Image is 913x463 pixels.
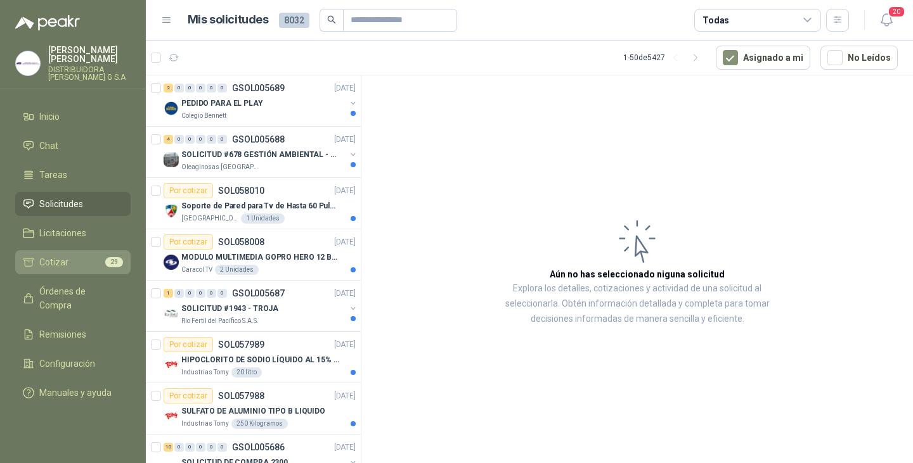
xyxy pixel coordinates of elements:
a: 1 0 0 0 0 0 GSOL005687[DATE] Company LogoSOLICITUD #1943 - TROJARio Fertil del Pacífico S.A.S. [164,286,358,326]
div: 1 Unidades [241,213,285,224]
img: Company Logo [164,255,179,270]
img: Company Logo [164,152,179,167]
div: 0 [185,84,195,92]
p: Soporte de Pared para Tv de Hasta 60 Pulgadas con Brazo Articulado [181,200,339,212]
div: 0 [196,135,205,144]
p: SOLICITUD #678 GESTIÓN AMBIENTAL - TUMACO [181,149,339,161]
span: 20 [888,6,905,18]
p: [PERSON_NAME] [PERSON_NAME] [48,46,131,63]
div: 0 [174,289,184,298]
span: Cotizar [39,255,68,269]
span: 8032 [279,13,309,28]
div: 0 [185,443,195,452]
h1: Mis solicitudes [188,11,269,29]
p: [DATE] [334,134,356,146]
img: Company Logo [164,203,179,219]
p: GSOL005686 [232,443,285,452]
span: Remisiones [39,327,86,341]
div: 1 - 50 de 5427 [623,48,706,68]
div: 20 litro [231,367,262,377]
div: 0 [207,135,216,144]
p: HIPOCLORITO DE SODIO LÍQUIDO AL 15% CONT NETO 20L [181,354,339,366]
span: Inicio [39,110,60,124]
div: Todas [703,13,729,27]
p: Industrias Tomy [181,367,229,377]
button: Asignado a mi [716,46,810,70]
button: No Leídos [820,46,898,70]
p: [GEOGRAPHIC_DATA] [181,213,238,224]
span: Manuales y ayuda [39,386,112,400]
p: SOL058010 [218,186,264,195]
img: Company Logo [164,101,179,116]
img: Company Logo [164,306,179,321]
div: 0 [217,443,227,452]
p: SOL057989 [218,340,264,349]
p: Caracol TV [181,265,212,275]
p: SOL058008 [218,238,264,246]
p: [DATE] [334,390,356,402]
div: 0 [217,289,227,298]
p: [DATE] [334,185,356,197]
p: MODULO MULTIMEDIA GOPRO HERO 12 BLACK [181,251,339,263]
p: PEDIDO PARA EL PLAY [181,98,263,110]
a: Por cotizarSOL058008[DATE] Company LogoMODULO MULTIMEDIA GOPRO HERO 12 BLACKCaracol TV2 Unidades [146,229,361,281]
h3: Aún no has seleccionado niguna solicitud [550,267,725,281]
p: [DATE] [334,288,356,300]
div: 0 [196,84,205,92]
div: 0 [217,84,227,92]
p: Industrias Tomy [181,419,229,429]
div: 1 [164,289,173,298]
div: 0 [174,135,184,144]
a: Por cotizarSOL057989[DATE] Company LogoHIPOCLORITO DE SODIO LÍQUIDO AL 15% CONT NETO 20LIndustria... [146,332,361,383]
img: Company Logo [164,409,179,424]
button: 20 [875,9,898,32]
p: DISTRIBUIDORA [PERSON_NAME] G S.A [48,66,131,81]
div: 0 [196,289,205,298]
div: 250 Kilogramos [231,419,288,429]
div: 10 [164,443,173,452]
div: 0 [185,289,195,298]
img: Company Logo [16,51,40,75]
img: Logo peakr [15,15,80,30]
a: Configuración [15,352,131,376]
p: GSOL005689 [232,84,285,92]
a: Cotizar29 [15,250,131,274]
a: Tareas [15,163,131,187]
p: SOL057988 [218,391,264,400]
div: 0 [196,443,205,452]
p: Explora los detalles, cotizaciones y actividad de una solicitud al seleccionarla. Obtén informaci... [488,281,786,327]
a: Solicitudes [15,192,131,216]
div: 2 [164,84,173,92]
p: [DATE] [334,82,356,94]
div: 4 [164,135,173,144]
div: 0 [207,443,216,452]
p: Oleaginosas [GEOGRAPHIC_DATA][PERSON_NAME] [181,162,261,172]
a: Inicio [15,105,131,129]
div: Por cotizar [164,337,213,352]
p: GSOL005688 [232,135,285,144]
a: Por cotizarSOL058010[DATE] Company LogoSoporte de Pared para Tv de Hasta 60 Pulgadas con Brazo Ar... [146,178,361,229]
img: Company Logo [164,357,179,372]
p: [DATE] [334,339,356,351]
span: Tareas [39,168,67,182]
div: 0 [174,443,184,452]
p: SULFATO DE ALUMINIO TIPO B LIQUIDO [181,405,325,417]
a: 2 0 0 0 0 0 GSOL005689[DATE] Company LogoPEDIDO PARA EL PLAYColegio Bennett [164,80,358,121]
div: 0 [207,84,216,92]
a: Órdenes de Compra [15,279,131,317]
a: Licitaciones [15,221,131,245]
div: Por cotizar [164,234,213,250]
div: 0 [185,135,195,144]
a: Remisiones [15,322,131,346]
a: 4 0 0 0 0 0 GSOL005688[DATE] Company LogoSOLICITUD #678 GESTIÓN AMBIENTAL - TUMACOOleaginosas [GE... [164,132,358,172]
p: [DATE] [334,441,356,453]
span: Licitaciones [39,226,86,240]
a: Por cotizarSOL057988[DATE] Company LogoSULFATO DE ALUMINIO TIPO B LIQUIDOIndustrias Tomy250 Kilog... [146,383,361,434]
span: 29 [105,257,123,267]
p: [DATE] [334,236,356,248]
span: search [327,15,336,24]
p: GSOL005687 [232,289,285,298]
span: Chat [39,139,58,153]
span: Órdenes de Compra [39,284,119,312]
div: Por cotizar [164,388,213,403]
